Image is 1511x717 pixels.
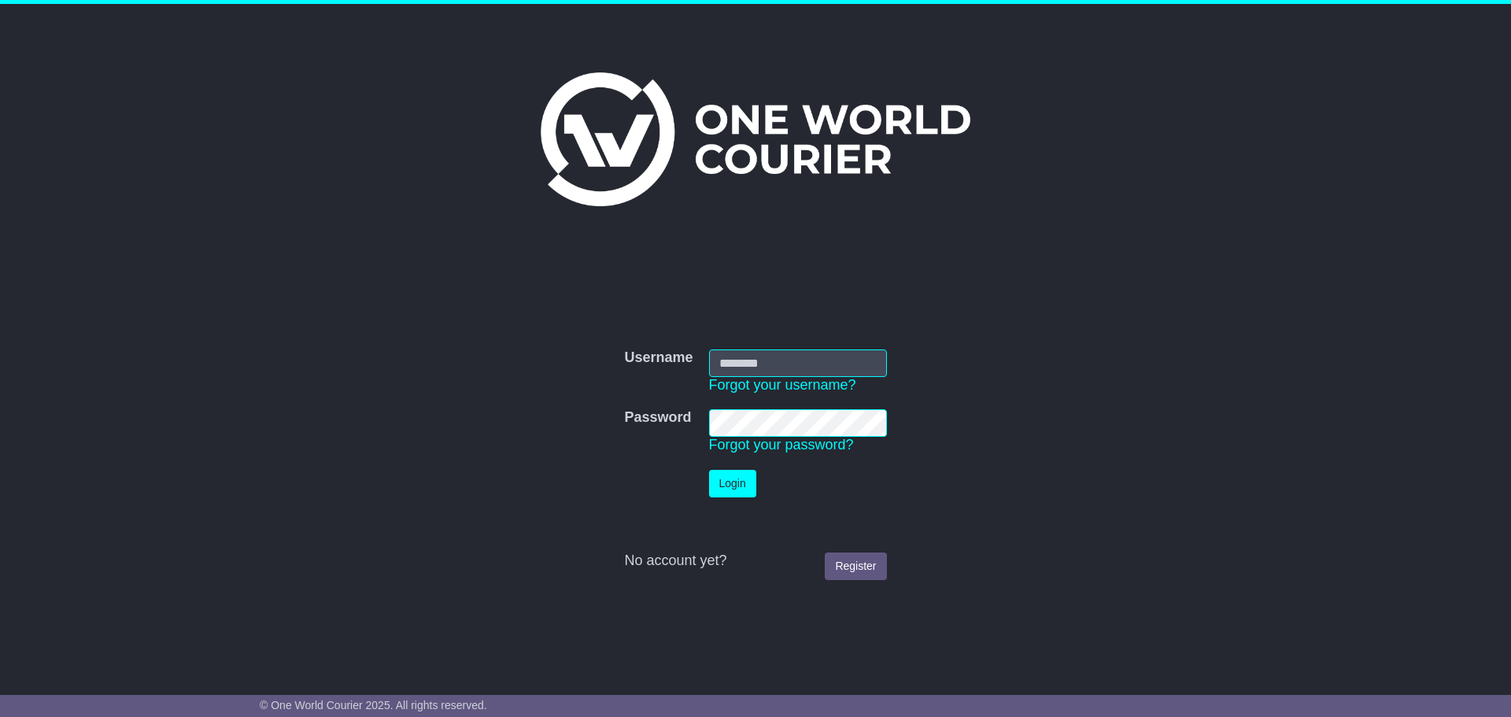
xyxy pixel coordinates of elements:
a: Register [825,553,886,580]
button: Login [709,470,756,497]
a: Forgot your password? [709,437,854,453]
span: © One World Courier 2025. All rights reserved. [260,699,487,711]
a: Forgot your username? [709,377,856,393]
img: One World [541,72,970,206]
label: Password [624,409,691,427]
div: No account yet? [624,553,886,570]
label: Username [624,349,693,367]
